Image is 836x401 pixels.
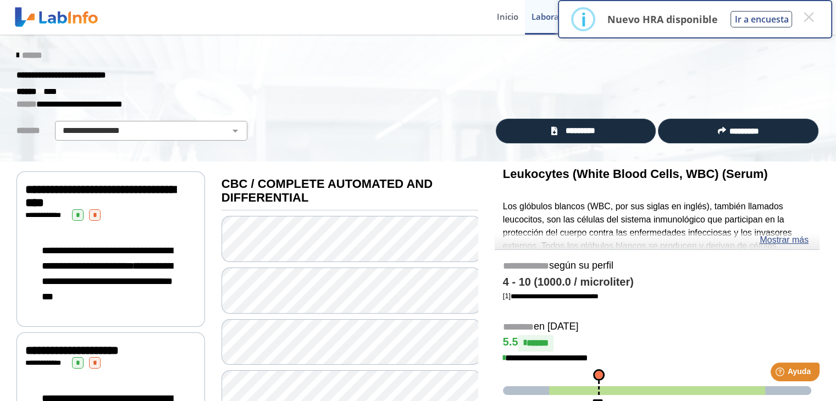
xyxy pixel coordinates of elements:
button: Ir a encuesta [730,11,792,27]
button: Close this dialog [799,7,818,27]
b: CBC / COMPLETE AUTOMATED AND DIFFERENTIAL [222,177,433,204]
p: Los glóbulos blancos (WBC, por sus siglas en inglés), también llamados leucocitos, son las célula... [503,200,811,358]
a: Mostrar más [760,233,809,247]
h5: según su perfil [503,260,811,272]
iframe: Help widget launcher [738,358,824,389]
div: i [580,9,586,29]
h5: en [DATE] [503,321,811,333]
b: Leukocytes (White Blood Cells, WBC) (Serum) [503,167,768,181]
a: [1] [503,292,599,300]
p: Nuevo HRA disponible [607,13,717,26]
h4: 5.5 [503,335,811,352]
h4: 4 - 10 (1000.0 / microliter) [503,276,811,289]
